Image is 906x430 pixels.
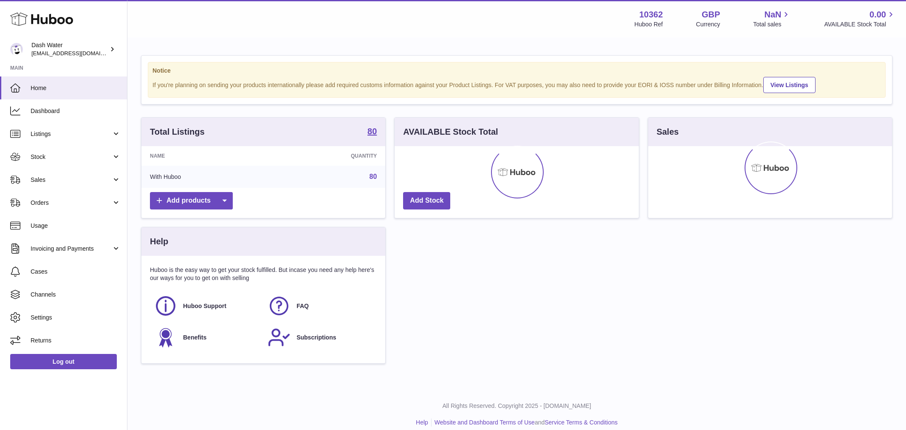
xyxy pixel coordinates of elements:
[370,173,377,180] a: 80
[150,192,233,209] a: Add products
[154,326,259,349] a: Benefits
[824,20,896,28] span: AVAILABLE Stock Total
[31,84,121,92] span: Home
[31,291,121,299] span: Channels
[435,419,535,426] a: Website and Dashboard Terms of Use
[31,130,112,138] span: Listings
[432,419,618,427] li: and
[545,419,618,426] a: Service Terms & Conditions
[635,20,663,28] div: Huboo Ref
[150,236,168,247] h3: Help
[753,20,791,28] span: Total sales
[403,192,450,209] a: Add Stock
[416,419,428,426] a: Help
[403,126,498,138] h3: AVAILABLE Stock Total
[31,107,121,115] span: Dashboard
[268,294,373,317] a: FAQ
[183,334,206,342] span: Benefits
[367,127,377,136] strong: 80
[657,126,679,138] h3: Sales
[154,294,259,317] a: Huboo Support
[31,268,121,276] span: Cases
[152,76,881,93] div: If you're planning on sending your products internationally please add required customs informati...
[268,326,373,349] a: Subscriptions
[763,77,816,93] a: View Listings
[10,43,23,56] img: internalAdmin-10362@internal.huboo.com
[31,245,112,253] span: Invoicing and Payments
[10,354,117,369] a: Log out
[31,153,112,161] span: Stock
[869,9,886,20] span: 0.00
[31,222,121,230] span: Usage
[296,334,336,342] span: Subscriptions
[141,166,270,188] td: With Huboo
[31,176,112,184] span: Sales
[824,9,896,28] a: 0.00 AVAILABLE Stock Total
[183,302,226,310] span: Huboo Support
[150,126,205,138] h3: Total Listings
[152,67,881,75] strong: Notice
[764,9,781,20] span: NaN
[639,9,663,20] strong: 10362
[696,20,720,28] div: Currency
[31,199,112,207] span: Orders
[31,41,108,57] div: Dash Water
[296,302,309,310] span: FAQ
[141,146,270,166] th: Name
[702,9,720,20] strong: GBP
[367,127,377,137] a: 80
[31,50,125,57] span: [EMAIL_ADDRESS][DOMAIN_NAME]
[31,337,121,345] span: Returns
[31,314,121,322] span: Settings
[753,9,791,28] a: NaN Total sales
[134,402,899,410] p: All Rights Reserved. Copyright 2025 - [DOMAIN_NAME]
[150,266,377,282] p: Huboo is the easy way to get your stock fulfilled. But incase you need any help here's our ways f...
[270,146,385,166] th: Quantity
